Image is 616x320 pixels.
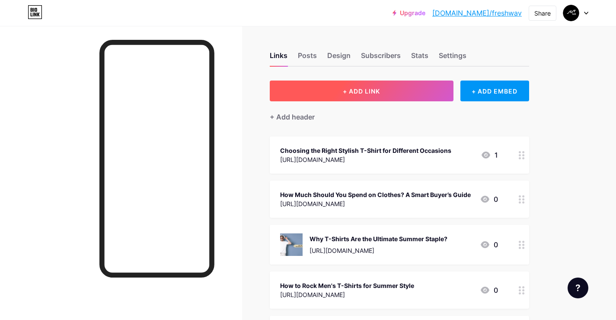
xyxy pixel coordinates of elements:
[270,112,315,122] div: + Add header
[270,50,287,66] div: Links
[393,10,425,16] a: Upgrade
[298,50,317,66] div: Posts
[280,290,414,299] div: [URL][DOMAIN_NAME]
[327,50,351,66] div: Design
[480,285,498,295] div: 0
[280,155,451,164] div: [URL][DOMAIN_NAME]
[480,239,498,250] div: 0
[481,150,498,160] div: 1
[480,194,498,204] div: 0
[534,9,551,18] div: Share
[460,81,529,101] div: + ADD EMBED
[270,81,453,101] button: + ADD LINK
[310,234,447,243] div: Why T-Shirts Are the Ultimate Summer Staple?
[411,50,428,66] div: Stats
[280,190,471,199] div: How Much Should You Spend on Clothes? A Smart Buyer’s Guide
[280,233,303,256] img: Why T-Shirts Are the Ultimate Summer Staple?
[439,50,466,66] div: Settings
[280,146,451,155] div: Choosing the Right Stylish T-Shirt for Different Occasions
[280,199,471,208] div: [URL][DOMAIN_NAME]
[432,8,522,18] a: [DOMAIN_NAME]/freshwav
[563,5,579,21] img: Fresh Wave Apparel
[343,87,380,95] span: + ADD LINK
[310,246,447,255] div: [URL][DOMAIN_NAME]
[361,50,401,66] div: Subscribers
[280,281,414,290] div: How to Rock Men's T-Shirts for Summer Style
